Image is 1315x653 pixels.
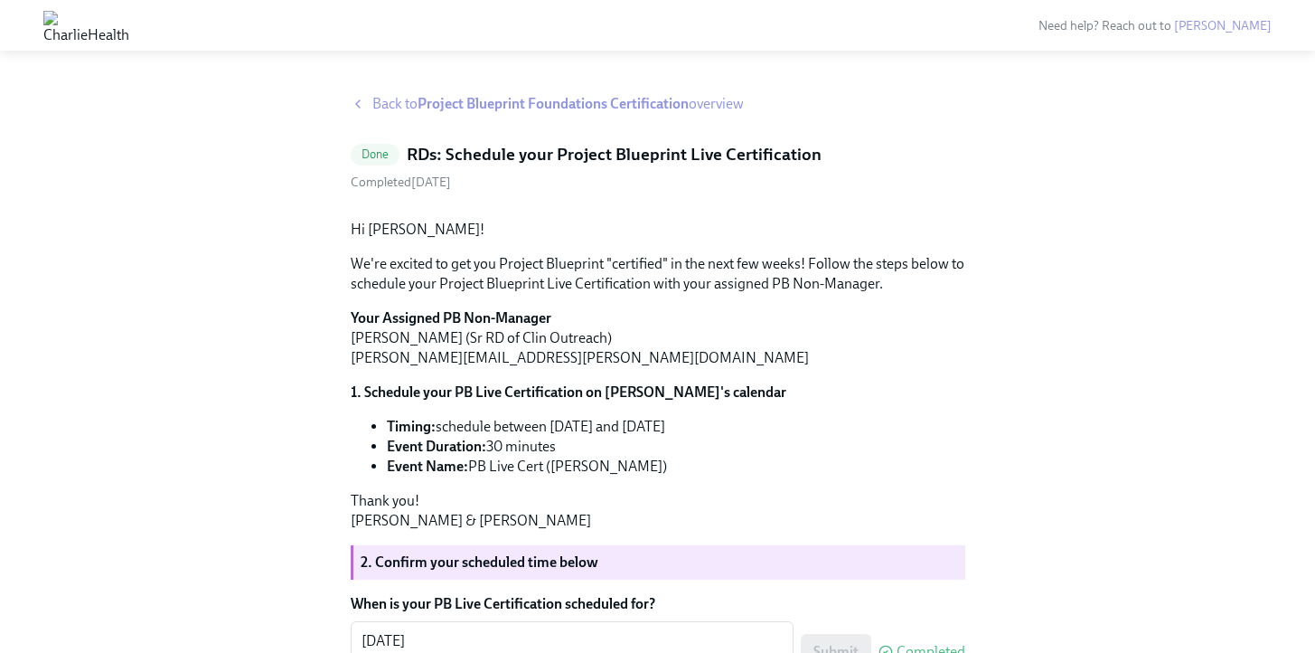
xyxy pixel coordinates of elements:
[351,308,965,368] p: [PERSON_NAME] (Sr RD of Clin Outreach) [PERSON_NAME][EMAIL_ADDRESS][PERSON_NAME][DOMAIN_NAME]
[387,458,468,475] strong: Event Name:
[351,220,965,240] p: Hi [PERSON_NAME]!
[351,147,400,161] span: Done
[351,383,786,401] strong: 1. Schedule your PB Live Certification on [PERSON_NAME]'s calendar
[418,95,689,112] strong: Project Blueprint Foundations Certification
[43,11,129,40] img: CharlieHealth
[351,94,965,114] a: Back toProject Blueprint Foundations Certificationoverview
[387,417,965,437] li: schedule between [DATE] and [DATE]
[351,254,965,294] p: We're excited to get you Project Blueprint "certified" in the next few weeks! Follow the steps be...
[387,437,965,457] li: 30 minutes
[387,418,436,435] strong: Timing:
[351,491,965,531] p: Thank you! [PERSON_NAME] & [PERSON_NAME]
[1038,18,1272,33] span: Need help? Reach out to
[351,175,451,190] span: Thursday, August 21st 2025, 9:32 am
[387,457,965,477] li: PB Live Cert ([PERSON_NAME])
[361,554,598,571] strong: 2. Confirm your scheduled time below
[407,143,822,166] h5: RDs: Schedule your Project Blueprint Live Certification
[351,309,551,326] strong: Your Assigned PB Non-Manager
[351,594,965,614] label: When is your PB Live Certification scheduled for?
[387,438,486,455] strong: Event Duration:
[372,94,744,114] span: Back to overview
[1174,18,1272,33] a: [PERSON_NAME]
